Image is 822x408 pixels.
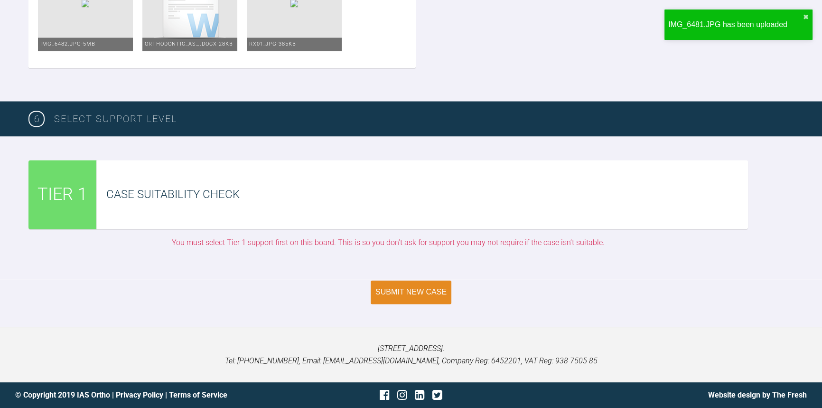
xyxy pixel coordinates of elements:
[28,237,748,249] div: You must select Tier 1 support first on this board. This is so you don’t ask for support you may ...
[28,111,45,127] span: 6
[249,41,296,47] span: RX01.jpg - 385KB
[708,390,807,399] a: Website design by The Fresh
[15,389,279,401] div: © Copyright 2019 IAS Ortho | |
[145,41,233,47] span: Orthodontic_As….docx - 28KB
[803,13,809,21] button: close
[37,181,87,209] span: TIER 1
[106,185,748,203] div: Case Suitability Check
[668,19,803,31] div: IMG_6481.JPG has been uploaded
[371,280,451,304] button: Submit New Case
[116,390,163,399] a: Privacy Policy
[15,342,807,367] p: [STREET_ADDRESS]. Tel: [PHONE_NUMBER], Email: [EMAIL_ADDRESS][DOMAIN_NAME], Company Reg: 6452201,...
[40,41,95,47] span: IMG_6482.JPG - 5MB
[375,288,447,296] div: Submit New Case
[169,390,227,399] a: Terms of Service
[54,111,794,126] h3: SELECT SUPPORT LEVEL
